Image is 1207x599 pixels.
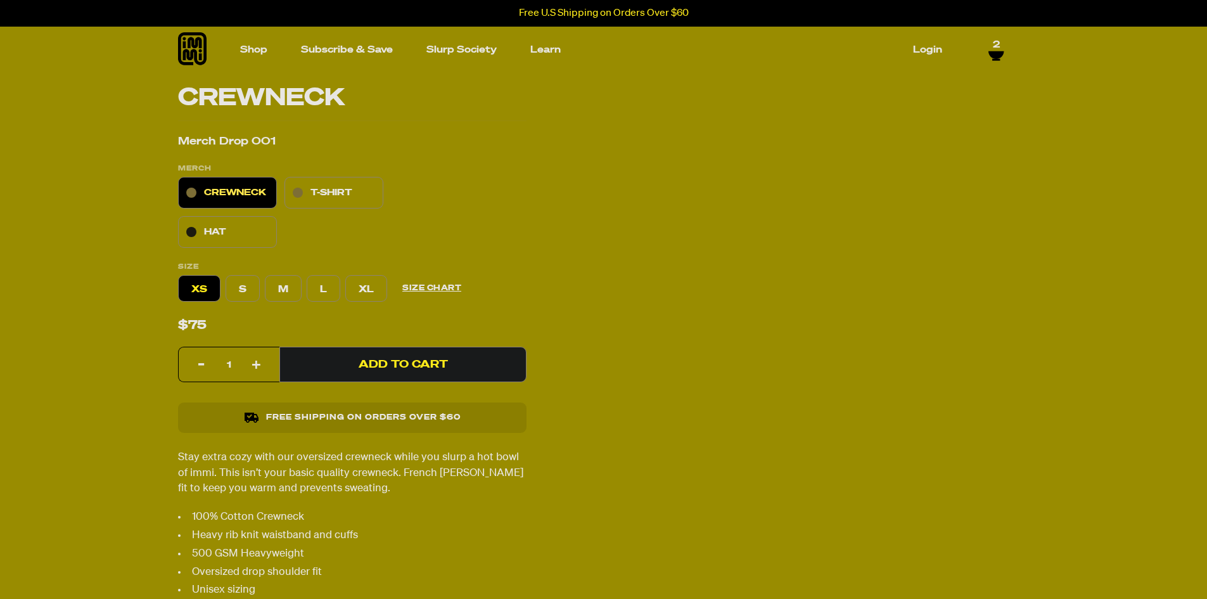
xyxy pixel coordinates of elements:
li: 500 GSM Heavyweight [178,546,527,562]
label: S [226,275,260,302]
p: Free U.S Shipping on Orders Over $60 [519,8,689,19]
label: XL [345,275,387,302]
a: 2 [988,39,1004,61]
a: Size Chart [402,285,461,292]
p: MERCH [178,165,527,172]
a: Shop [235,40,272,60]
h1: Crewneck [178,86,527,110]
span: $75 [178,319,207,332]
label: M [265,275,302,302]
a: Hat [178,216,277,248]
p: Stay extra cozy with our oversized crewneck while you slurp a hot bowl of immi. This isn’t your b... [178,450,527,497]
label: L [307,275,340,302]
a: Learn [525,40,566,60]
a: Crewneck [178,177,277,209]
h2: Merch Drop 001 [178,136,527,147]
li: Unisex sizing [178,583,527,599]
li: Heavy rib knit waistband and cuffs [178,528,527,544]
a: T-Shirt [284,177,383,209]
nav: Main navigation [235,27,947,73]
p: Free shipping on orders over $60 [265,413,460,422]
a: Slurp Society [421,40,502,60]
button: Add to Cart [279,347,527,382]
label: XS [178,275,220,302]
span: Add to Cart [358,359,447,370]
li: 100% Cotton Crewneck [178,510,527,525]
input: quantity [186,347,272,383]
label: Size [178,263,527,270]
span: 2 [993,39,1000,51]
a: Subscribe & Save [296,40,398,60]
li: Oversized drop shoulder fit [178,565,527,581]
a: Login [908,40,947,60]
